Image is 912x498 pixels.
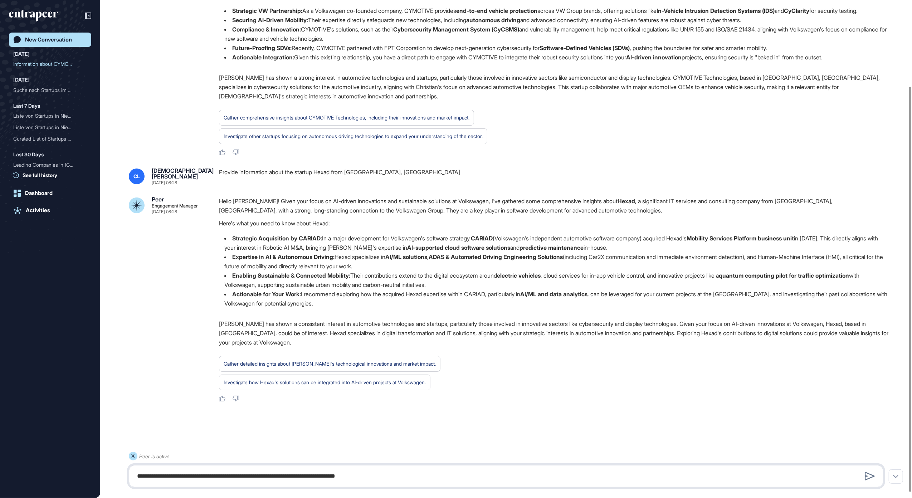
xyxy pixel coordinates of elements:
div: Peer is active [139,452,170,461]
div: Engagement Manager [152,204,198,208]
strong: predictive maintenance [520,244,584,251]
div: Liste von Startups in Nie... [13,122,81,133]
div: New Conversation [25,36,72,43]
strong: Actionable Integration: [232,54,294,61]
li: CYMOTIVE's solutions, such as their and vulnerability management, help meet critical regulations ... [219,25,889,43]
div: Investigate other startups focusing on autonomous driving technologies to expand your understandi... [224,132,483,141]
p: [PERSON_NAME] has shown a consistent interest in automotive technologies and startups, particular... [219,319,889,347]
strong: quantum computing pilot for traffic optimization [719,272,849,279]
strong: AI/ML solutions [385,253,427,260]
p: [PERSON_NAME] has shown a strong interest in automotive technologies and startups, particularly t... [219,73,889,101]
strong: Strategic VW Partnership: [232,7,302,14]
div: Peer [152,196,164,202]
div: Gather comprehensive insights about CYMOTIVE Technologies, including their innovations and market... [224,113,469,122]
a: Dashboard [9,186,91,200]
strong: AI-driven innovation [626,54,682,61]
strong: Future-Proofing SDVs: [232,44,292,52]
strong: Enabling Sustainable & Connected Mobility: [232,272,350,279]
div: [DATE] [13,75,30,84]
strong: Cybersecurity Management System (CyCSMS) [393,26,519,33]
div: Curated List of Startups ... [13,133,81,145]
strong: electric vehicles [497,272,541,279]
div: Provide information about the startup Hexad from [GEOGRAPHIC_DATA], [GEOGRAPHIC_DATA] [219,168,889,185]
div: Last 7 Days [13,102,40,110]
strong: AI-supported cloud software solutions [407,244,510,251]
strong: Mobility Services Platform business unit [687,235,794,242]
li: Their contributions extend to the digital ecosystem around , cloud services for in-app vehicle co... [219,271,889,289]
div: Information about CYMOTIVE Technologies Startup in Wolfsburg, Germany [13,58,87,70]
li: Hexad specializes in , (including Car2X communication and immediate environment detection), and H... [219,252,889,271]
div: entrapeer-logo [9,10,58,21]
div: Liste von Startups in Niedersachsen, die im Bereich Quanten-Technologie tätig sind [13,110,87,122]
div: Information about CYMOTIV... [13,58,81,70]
div: [DATE] 08:28 [152,210,177,214]
strong: Software-Defined Vehicles (SDVs) [540,44,630,52]
strong: Actionable for Your Work: [232,290,301,298]
li: I recommend exploring how the acquired Hexad expertise within CARIAD, particularly in , can be le... [219,289,889,308]
div: Liste von Startups in Nie... [13,110,81,122]
strong: Securing AI-Driven Mobility: [232,16,308,24]
div: [DATE] [13,50,30,58]
strong: Expertise in AI & Autonomous Driving: [232,253,335,260]
div: [DEMOGRAPHIC_DATA][PERSON_NAME] [152,168,214,179]
div: Suche nach Startups im Bereich Quantum Computing in Niedersachsen mit spezifischen Postleitzahlen [13,84,87,96]
div: Dashboard [25,190,53,196]
div: Curated List of Startups in Niedersachsen Focusing on Quantum Technology, Advanced Batteries, Mob... [13,133,87,145]
li: As a Volkswagen co-founded company, CYMOTIVE provides across VW Group brands, offering solutions ... [219,6,889,15]
a: See full history [13,171,91,179]
div: Activities [26,207,50,214]
strong: Strategic Acquisition by CARIAD: [232,235,322,242]
strong: autonomous driving [466,16,520,24]
li: Given this existing relationship, you have a direct path to engage with CYMOTIVE to integrate the... [219,53,889,62]
a: Activities [9,203,91,218]
li: Recently, CYMOTIVE partnered with FPT Corporation to develop next-generation cybersecurity for , ... [219,43,889,53]
span: See full history [23,171,57,179]
strong: AI/ML and data analytics [520,290,587,298]
div: Liste von Startups in Niedersachsen zu Quantum Technology, Sekundärzellen, fortschrittlicher Mobi... [13,122,87,133]
strong: CyClarity [784,7,809,14]
li: In a major development for Volkswagen's software strategy, (Volkswagen's independent automotive s... [219,234,889,252]
strong: end-to-end vehicle protection [456,7,537,14]
li: Their expertise directly safeguards new technologies, including and advanced connectivity, ensuri... [219,15,889,25]
span: CL [133,174,140,179]
div: Suche nach Startups im Be... [13,84,81,96]
div: Last 30 Days [13,150,44,159]
a: New Conversation [9,33,91,47]
strong: Compliance & Innovation: [232,26,301,33]
strong: Hexad [618,197,635,205]
div: Leading Companies in Affective Computing Technology for Vehicles [13,159,87,171]
strong: In-Vehicle Intrusion Detection Systems (IDS) [657,7,775,14]
div: Investigate how Hexad's solutions can be integrated into AI-driven projects at Volkswagen. [224,378,426,387]
strong: ADAS & Automated Driving Engineering Solutions [429,253,563,260]
div: Gather detailed insights about [PERSON_NAME]'s technological innovations and market impact. [224,359,436,368]
p: Hello [PERSON_NAME]! Given your focus on AI-driven innovations and sustainable solutions at Volks... [219,196,889,215]
strong: CARIAD [471,235,493,242]
p: Here's what you need to know about Hexad: [219,219,889,228]
div: [DATE] 08:28 [152,181,177,185]
div: Leading Companies in [GEOGRAPHIC_DATA]... [13,159,81,171]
